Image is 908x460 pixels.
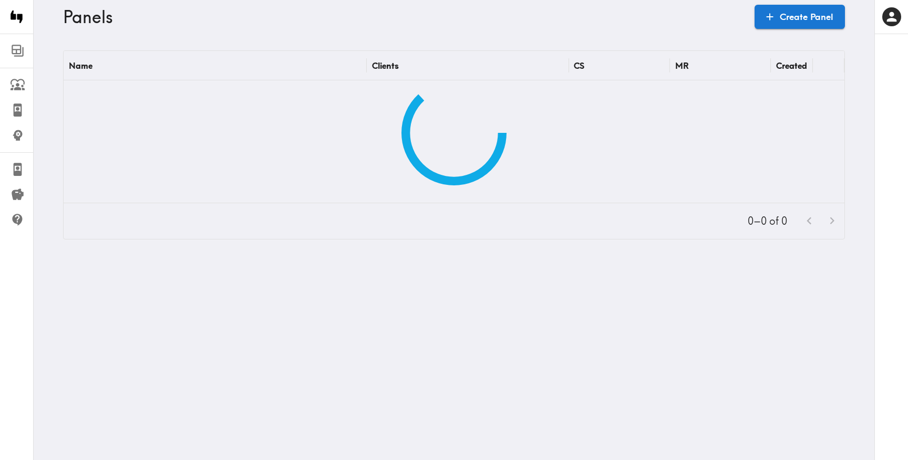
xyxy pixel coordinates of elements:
[6,6,27,27] img: Instapanel
[372,60,399,71] div: Clients
[63,7,746,27] h3: Panels
[69,60,92,71] div: Name
[776,60,807,71] div: Created
[748,214,787,228] p: 0–0 of 0
[574,60,584,71] div: CS
[675,60,689,71] div: MR
[755,5,845,29] a: Create Panel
